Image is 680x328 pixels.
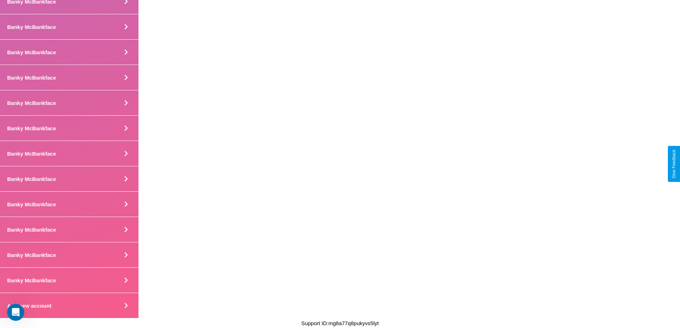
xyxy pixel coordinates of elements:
h4: Banky McBankface [7,176,56,182]
div: Give Feedback [671,150,676,178]
iframe: Intercom live chat [7,304,24,321]
h4: Banky McBankface [7,201,56,207]
h4: Banky McBankface [7,24,56,30]
h4: Banky McBankface [7,75,56,81]
p: Support ID: mg8a77q8pukyvs5lyt [301,318,379,328]
h4: Banky McBankface [7,100,56,106]
h4: Banky McBankface [7,277,56,283]
h4: Add new account [7,303,51,309]
h4: Banky McBankface [7,227,56,233]
h4: Banky McBankface [7,125,56,131]
h4: Banky McBankface [7,49,56,55]
h4: Banky McBankface [7,252,56,258]
h4: Banky McBankface [7,151,56,157]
